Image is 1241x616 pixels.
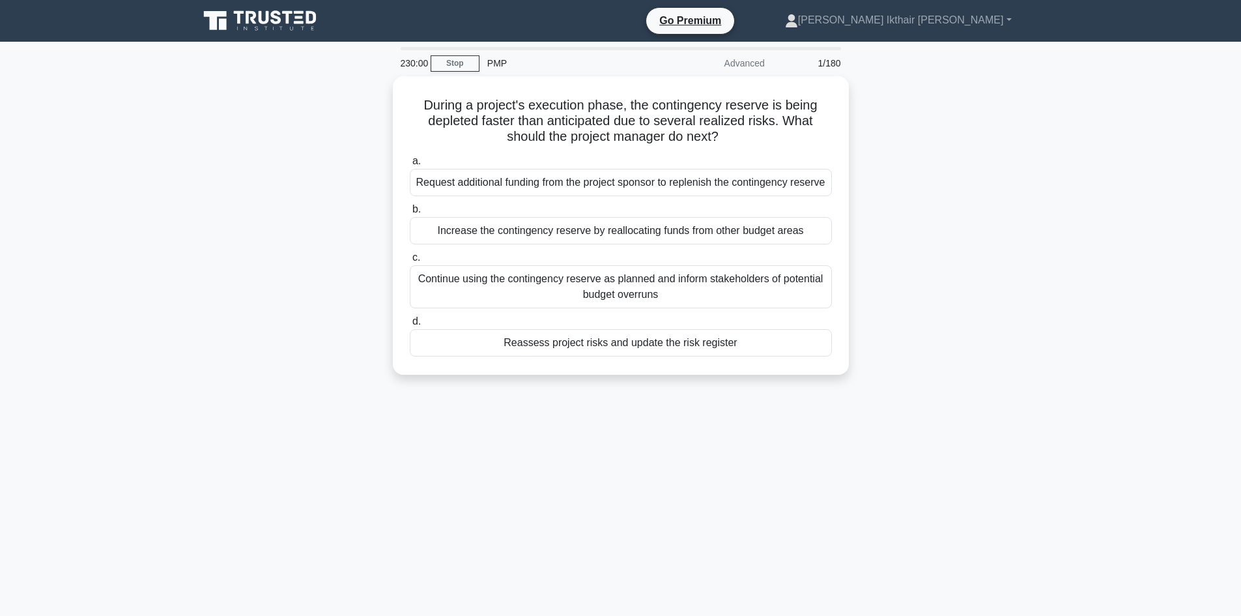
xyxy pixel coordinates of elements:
[479,50,659,76] div: PMP
[408,97,833,145] h5: During a project's execution phase, the contingency reserve is being depleted faster than anticip...
[410,329,832,357] div: Reassess project risks and update the risk register
[754,7,1043,33] a: [PERSON_NAME] Ikthair [PERSON_NAME]
[412,155,421,166] span: a.
[412,252,420,263] span: c.
[393,50,431,76] div: 230:00
[773,50,849,76] div: 1/180
[651,12,729,29] a: Go Premium
[410,265,832,308] div: Continue using the contingency reserve as planned and inform stakeholders of potential budget ove...
[410,217,832,244] div: Increase the contingency reserve by reallocating funds from other budget areas
[410,169,832,196] div: Request additional funding from the project sponsor to replenish the contingency reserve
[659,50,773,76] div: Advanced
[431,55,479,72] a: Stop
[412,203,421,214] span: b.
[412,315,421,327] span: d.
